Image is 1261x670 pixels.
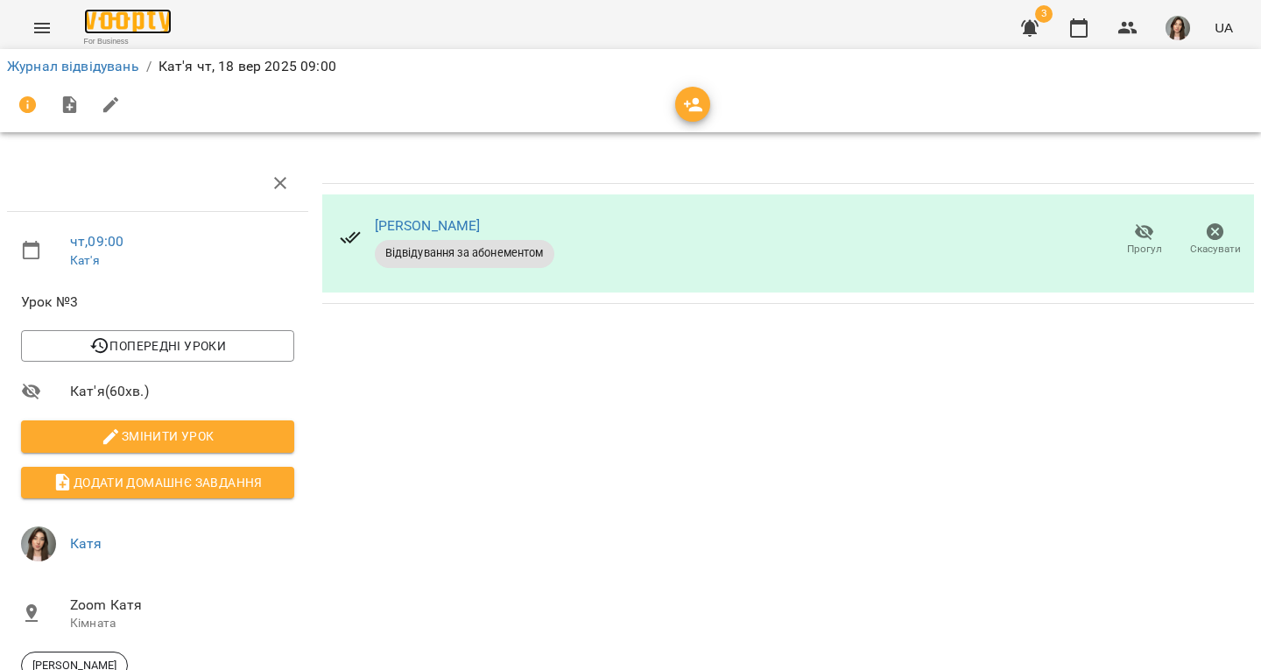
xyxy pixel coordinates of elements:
[1035,5,1053,23] span: 3
[35,335,280,356] span: Попередні уроки
[84,36,172,47] span: For Business
[21,7,63,49] button: Menu
[35,426,280,447] span: Змінити урок
[1180,215,1250,264] button: Скасувати
[21,330,294,362] button: Попередні уроки
[70,615,294,632] p: Кімната
[1190,242,1241,257] span: Скасувати
[1109,215,1180,264] button: Прогул
[70,381,294,402] span: Кат'я ( 60 хв. )
[35,472,280,493] span: Додати домашнє завдання
[70,535,102,552] a: Катя
[84,9,172,34] img: Voopty Logo
[21,526,56,561] img: b4b2e5f79f680e558d085f26e0f4a95b.jpg
[1166,16,1190,40] img: b4b2e5f79f680e558d085f26e0f4a95b.jpg
[1208,11,1240,44] button: UA
[70,233,123,250] a: чт , 09:00
[21,467,294,498] button: Додати домашнє завдання
[375,217,481,234] a: [PERSON_NAME]
[70,253,100,267] a: Кат'я
[1127,242,1162,257] span: Прогул
[21,292,294,313] span: Урок №3
[21,420,294,452] button: Змінити урок
[159,56,336,77] p: Кат'я чт, 18 вер 2025 09:00
[70,595,294,616] span: Zoom Катя
[7,56,1254,77] nav: breadcrumb
[7,58,139,74] a: Журнал відвідувань
[1215,18,1233,37] span: UA
[375,245,554,261] span: Відвідування за абонементом
[146,56,151,77] li: /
